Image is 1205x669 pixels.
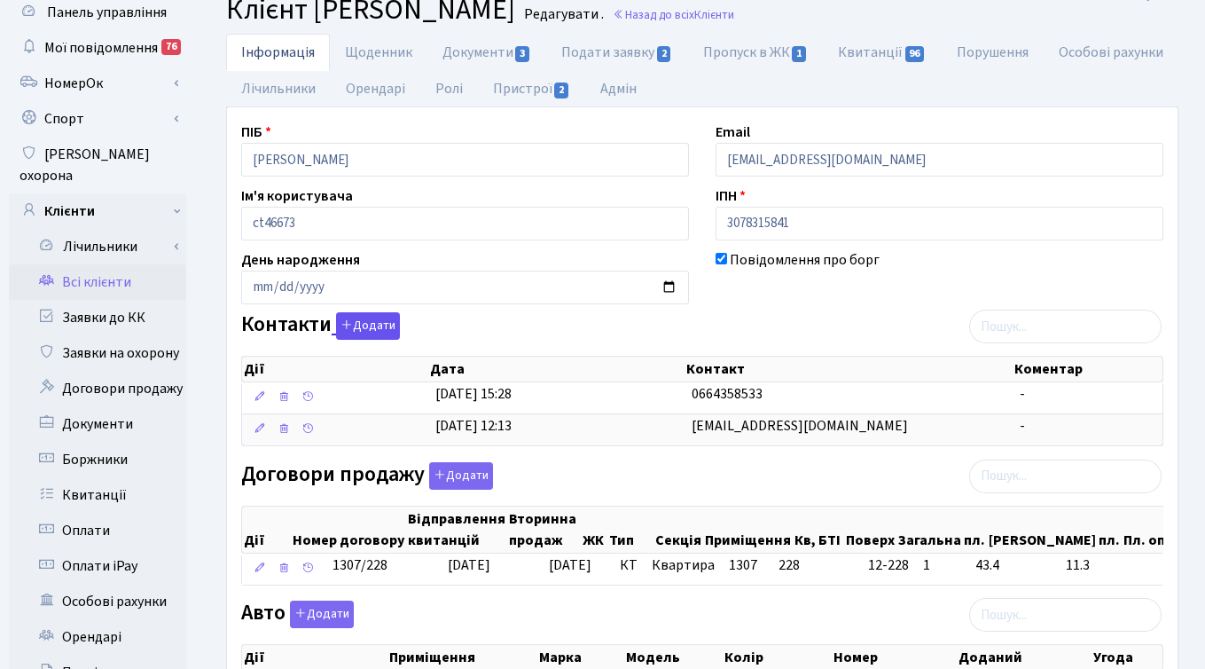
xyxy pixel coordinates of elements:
a: Мої повідомлення76 [9,30,186,66]
a: Боржники [9,442,186,477]
a: Заявки на охорону [9,335,186,371]
a: Додати [425,459,493,490]
th: Загальна пл. [896,507,987,553]
a: Адмін [585,70,652,107]
button: Авто [290,601,354,628]
span: 0664358533 [692,384,763,404]
span: [DATE] 15:28 [435,384,512,404]
a: Орендарі [9,619,186,655]
button: Договори продажу [429,462,493,490]
span: [DATE] 12:13 [435,416,512,436]
input: Пошук... [969,310,1162,343]
a: Лічильники [20,229,186,264]
a: Квитанції [823,34,941,71]
span: Клієнти [694,6,734,23]
label: День народження [241,249,360,271]
span: [DATE] [549,555,591,575]
input: Пошук... [969,598,1162,632]
span: 3 [515,46,529,62]
label: ПІБ [241,122,271,143]
th: Контакт [685,357,1013,382]
a: Подати заявку [546,34,687,71]
th: Пл. опал. [1122,507,1188,553]
label: Ім'я користувача [241,185,353,207]
th: Номер договору [291,507,406,553]
label: Email [716,122,750,143]
span: 12-228 [868,555,909,576]
a: Всі клієнти [9,264,186,300]
button: Контакти [336,312,400,340]
span: КТ [620,555,638,576]
th: Дата [428,357,685,382]
a: Документи [9,406,186,442]
a: Спорт [9,101,186,137]
a: Порушення [942,34,1044,71]
span: 1307 [729,555,757,575]
span: 43.4 [975,555,1052,576]
label: Авто [241,601,354,628]
th: Секція [653,507,703,553]
a: Документи [427,34,546,71]
a: Орендарі [331,70,420,107]
div: 76 [161,39,181,55]
a: Особові рахунки [1044,34,1178,71]
a: Заявки до КК [9,300,186,335]
a: Особові рахунки [9,584,186,619]
span: 1 [792,46,806,62]
span: Панель управління [47,3,167,22]
a: [PERSON_NAME] охорона [9,137,186,193]
span: [DATE] [448,555,490,575]
a: Інформація [226,34,330,71]
a: Клієнти [9,193,186,229]
th: Поверх [844,507,896,553]
span: - [1020,416,1025,436]
th: Відправлення квитанцій [406,507,507,553]
th: Вторинна продаж [507,507,581,553]
span: 96 [905,46,925,62]
a: Квитанції [9,477,186,513]
span: [EMAIL_ADDRESS][DOMAIN_NAME] [692,416,908,436]
span: 2 [554,83,568,98]
th: Кв, БТІ [793,507,844,553]
span: 228 [779,555,800,575]
label: ІПН [716,185,746,207]
a: Щоденник [330,34,427,71]
a: Оплати [9,513,186,548]
a: Додати [332,310,400,341]
span: 11.3 [1066,555,1186,576]
span: 1307/228 [333,555,387,575]
small: Редагувати . [520,6,604,23]
a: Пристрої [478,70,585,107]
a: Договори продажу [9,371,186,406]
a: Пропуск в ЖК [688,34,823,71]
th: Тип [607,507,653,553]
span: 1 [923,555,961,576]
input: Пошук... [969,460,1162,493]
a: НомерОк [9,66,186,101]
th: Дії [242,507,291,553]
label: Повідомлення про борг [730,249,880,271]
a: Назад до всіхКлієнти [613,6,734,23]
label: Контакти [241,312,400,340]
a: Ролі [420,70,478,107]
label: Договори продажу [241,462,493,490]
span: Мої повідомлення [44,38,158,58]
a: Лічильники [226,70,331,107]
th: [PERSON_NAME] пл. [987,507,1122,553]
th: Дії [242,357,428,382]
th: ЖК [581,507,607,553]
a: Додати [286,598,354,629]
th: Приміщення [703,507,793,553]
a: Оплати iPay [9,548,186,584]
span: Квартира [652,555,715,576]
th: Коментар [1013,357,1162,382]
span: 2 [657,46,671,62]
span: - [1020,384,1025,404]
